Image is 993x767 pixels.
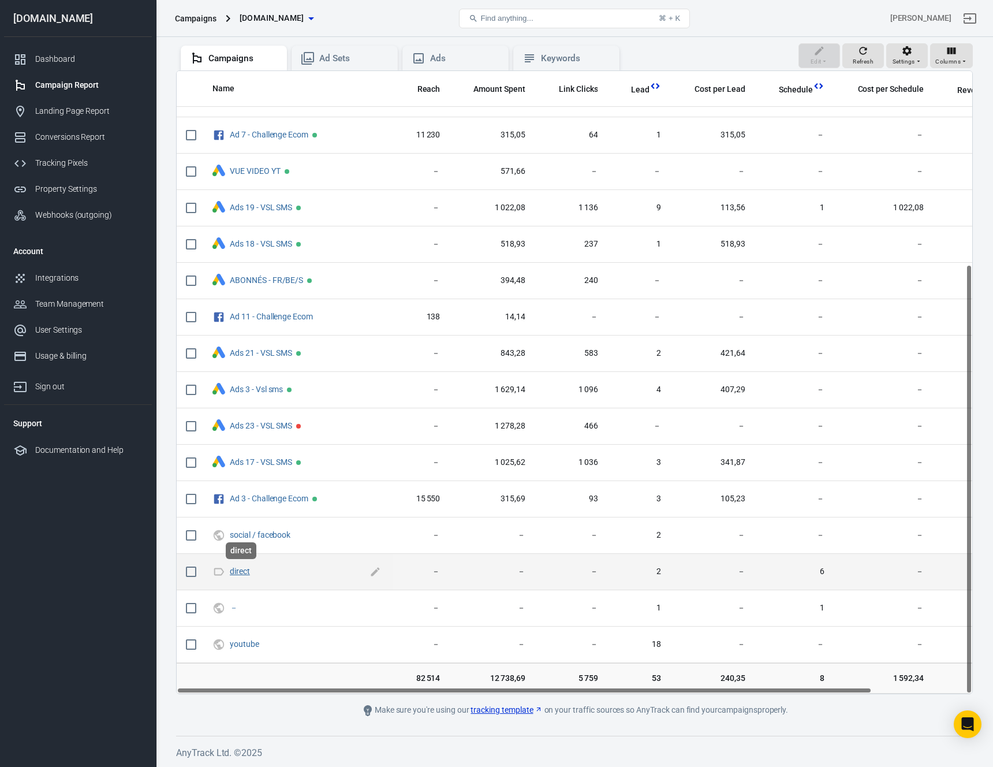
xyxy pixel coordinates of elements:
span: 237 [544,239,598,250]
span: － [616,420,661,432]
span: － [764,457,824,468]
svg: UTM & Web Traffic [212,528,225,542]
a: Ad 11 - Challenge Ecom [230,312,313,321]
span: Settings [893,57,915,67]
div: Make sure you're using our on your traffic sources so AnyTrack can find your campaigns properly. [315,703,834,717]
a: Integrations [4,265,152,291]
div: Google Ads [212,201,225,214]
span: － [544,639,598,650]
div: Integrations [35,272,143,284]
span: The number of clicks on links within the ad that led to advertiser-specified destinations [544,82,598,96]
span: 240 [544,275,598,286]
span: 1 036 [544,457,598,468]
div: Documentation and Help [35,444,143,456]
span: － [402,530,440,541]
span: 518,93 [458,239,525,250]
svg: UTM & Web Traffic [212,638,225,651]
span: The average cost for each "Lead" event [680,82,745,96]
span: 315,69 [458,493,525,505]
span: Ads 3 - Vsl sms [230,385,285,393]
span: 8 [764,672,824,684]
span: 1 [616,129,661,141]
span: 1 022,08 [458,202,525,214]
div: Usage & billing [35,350,143,362]
span: 571,66 [458,166,525,177]
span: 9 [616,202,661,214]
span: 5 759 [544,672,598,684]
span: 1 136 [544,202,598,214]
span: － [402,384,440,396]
a: Conversions Report [4,124,152,150]
span: Amount Spent [473,84,525,95]
span: － [680,639,745,650]
button: Refresh [842,43,884,69]
span: 1 [764,602,824,614]
span: Lead [616,84,649,96]
span: 1 278,28 [458,420,525,432]
span: Total revenue calculated by AnyTrack. [957,83,990,97]
span: － [843,457,924,468]
span: － [764,348,824,359]
span: Cost per Schedule [858,84,924,95]
span: The estimated total amount of money you've spent on your campaign, ad set or ad during its schedule. [473,82,525,96]
span: 1 [764,202,824,214]
a: Ads 19 - VSL SMS [230,203,292,212]
div: Campaign Report [35,79,143,91]
span: － [458,566,525,578]
span: Ad 11 - Challenge Ecom [230,312,315,321]
span: － [843,239,924,250]
span: VUE VIDEO YT [230,167,282,175]
span: 4 [616,384,661,396]
span: ABONNÉS - FR/BE/S [230,276,305,284]
span: Columns [935,57,961,67]
span: 18 [616,639,661,650]
a: Ads 18 - VSL SMS [230,239,292,248]
span: － [402,602,440,614]
span: 1 [616,602,661,614]
span: Active [296,206,301,210]
span: － [680,275,745,286]
span: 1 096 [544,384,598,396]
span: 240,35 [680,672,745,684]
svg: Facebook Ads [212,128,225,142]
span: 3 [616,457,661,468]
span: Active [285,169,289,174]
a: － [230,603,238,612]
span: － [843,275,924,286]
div: scrollable content [177,71,972,694]
div: [DOMAIN_NAME] [4,13,152,24]
span: － [544,566,598,578]
span: Active [312,497,317,501]
span: The average cost for each "Schedule" event [843,82,924,96]
span: － [843,311,924,323]
span: － [764,384,824,396]
span: 2 [616,530,661,541]
span: － [680,166,745,177]
div: Sign out [35,381,143,393]
span: － [402,639,440,650]
span: － [680,311,745,323]
button: [DOMAIN_NAME] [235,8,318,29]
span: 583 [544,348,598,359]
button: Find anything...⌘ + K [459,9,690,28]
span: － [458,602,525,614]
span: － [544,166,598,177]
span: 2 [616,566,661,578]
span: － [843,566,924,578]
span: － [764,420,824,432]
div: Campaigns [175,13,216,24]
div: direct [226,542,256,559]
span: － [458,639,525,650]
span: Ads 18 - VSL SMS [230,240,294,248]
div: Tracking Pixels [35,157,143,169]
a: Ads 3 - Vsl sms [230,385,283,394]
span: Name [212,83,249,95]
span: The number of people who saw your ads at least once. Reach is different from impressions, which m... [402,82,440,96]
span: Active [287,388,292,392]
span: － [402,239,440,250]
span: selfmadeprogram.com [240,11,304,25]
span: － [230,604,240,612]
span: 3 [616,493,661,505]
a: Landing Page Report [4,98,152,124]
span: 1 [616,239,661,250]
